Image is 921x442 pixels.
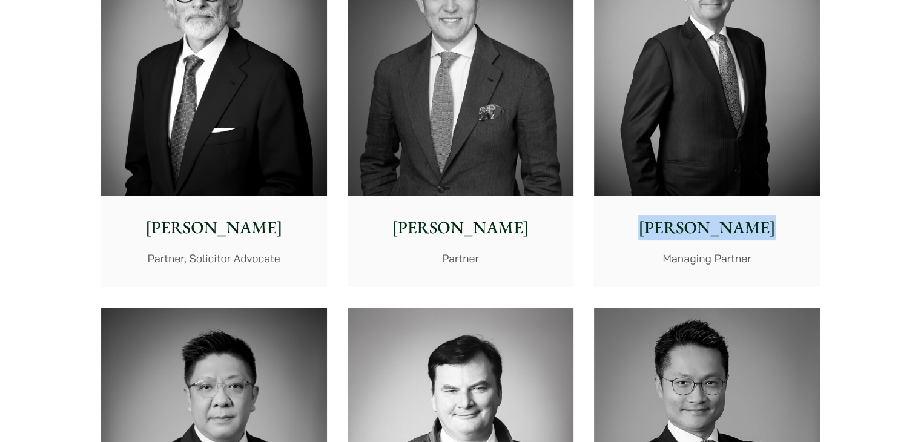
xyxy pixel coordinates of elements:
[604,250,810,266] p: Managing Partner
[357,215,564,240] p: [PERSON_NAME]
[604,215,810,240] p: [PERSON_NAME]
[357,250,564,266] p: Partner
[111,215,317,240] p: [PERSON_NAME]
[111,250,317,266] p: Partner, Solicitor Advocate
